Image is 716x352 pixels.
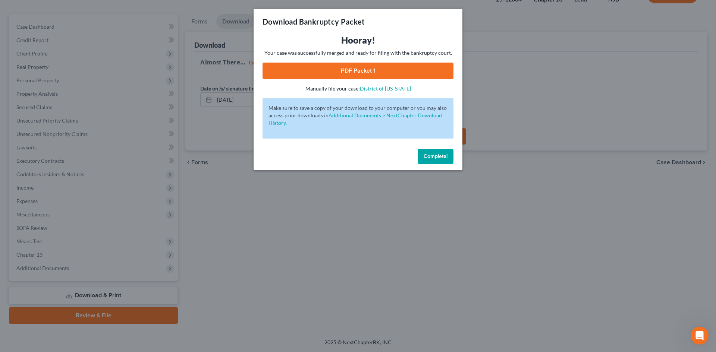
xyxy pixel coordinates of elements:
[47,244,53,250] button: Start recording
[21,4,33,16] img: Profile image for Emma
[117,3,131,17] button: Home
[5,3,19,17] button: go back
[12,244,18,250] button: Emoji picker
[56,63,78,69] b: [DATE],
[12,118,101,131] a: Help Center
[23,244,29,250] button: Gif picker
[263,63,453,79] a: PDF Packet 1
[131,3,144,16] div: Close
[263,16,365,27] h3: Download Bankruptcy Packet
[12,153,72,158] div: [PERSON_NAME] • 4m ago
[268,112,442,126] a: Additional Documents > NextChapter Download History.
[6,228,143,241] textarea: Message…
[691,327,709,345] iframe: Intercom live chat
[128,241,140,253] button: Send a message…
[263,49,453,57] p: Your case was successfully merged and ready for filing with the bankruptcy court.
[6,58,143,168] div: Emma says…
[35,244,41,250] button: Upload attachment
[12,63,116,114] div: In observance of the NextChapter team will be out of office on . Our team will be unavailable for...
[263,85,453,92] p: Manually file your case:
[12,118,116,147] div: We encourage you to use the to answer any questions and we will respond to any unanswered inquiri...
[424,153,447,159] span: Complete!
[263,34,453,46] h3: Hooray!
[18,107,38,113] b: [DATE]
[36,9,74,17] p: Active 30m ago
[418,149,453,164] button: Complete!
[268,104,447,127] p: Make sure to save a copy of your download to your computer or you may also access prior downloads in
[6,58,122,152] div: In observance of[DATE],the NextChapter team will be out of office on[DATE]. Our team will be unav...
[360,85,411,92] a: District of [US_STATE]
[36,4,85,9] h1: [PERSON_NAME]
[18,78,38,84] b: [DATE]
